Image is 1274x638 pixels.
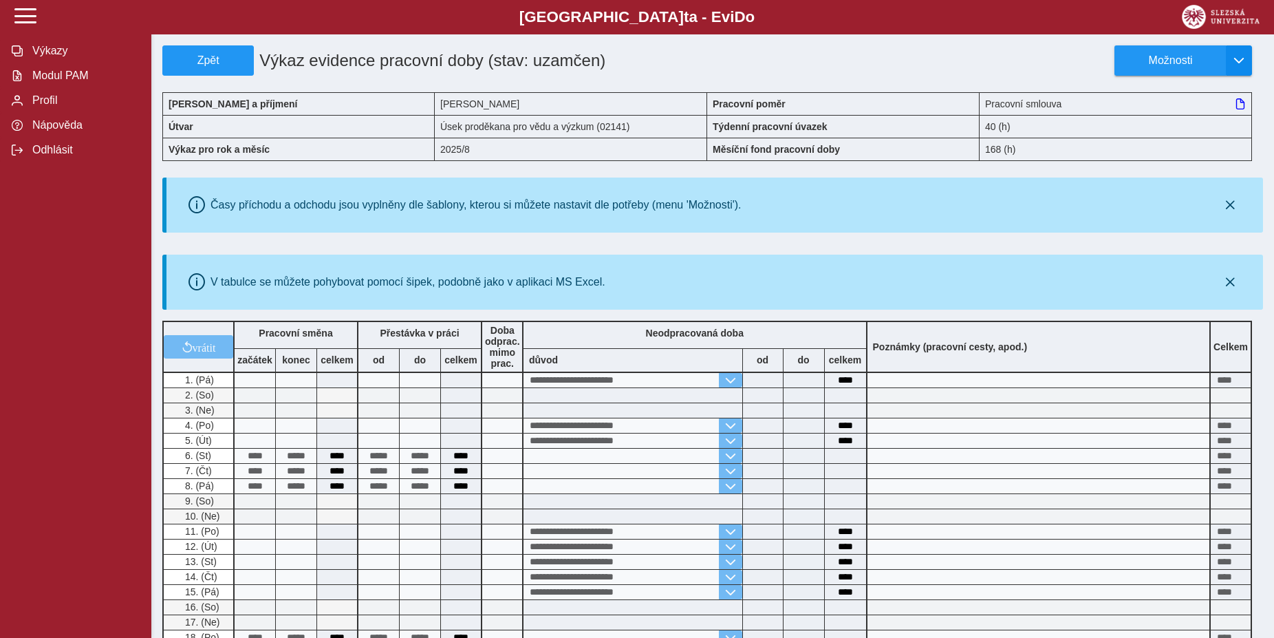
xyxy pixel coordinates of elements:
[182,420,214,431] span: 4. (Po)
[358,354,399,365] b: od
[28,119,140,131] span: Nápověda
[746,8,755,25] span: o
[169,98,297,109] b: [PERSON_NAME] a příjmení
[182,465,212,476] span: 7. (Čt)
[259,328,332,339] b: Pracovní směna
[825,354,866,365] b: celkem
[182,586,219,597] span: 15. (Pá)
[276,354,316,365] b: konec
[380,328,459,339] b: Přestávka v práci
[182,390,214,401] span: 2. (So)
[182,435,212,446] span: 5. (Út)
[182,374,214,385] span: 1. (Pá)
[182,511,220,522] span: 10. (Ne)
[435,115,707,138] div: Úsek proděkana pro vědu a výzkum (02141)
[182,571,217,582] span: 14. (Čt)
[182,541,217,552] span: 12. (Út)
[867,341,1033,352] b: Poznámky (pracovní cesty, apod.)
[182,556,217,567] span: 13. (St)
[162,45,254,76] button: Zpět
[164,335,233,359] button: vrátit
[980,92,1252,115] div: Pracovní smlouva
[28,94,140,107] span: Profil
[182,405,215,416] span: 3. (Ne)
[28,45,140,57] span: Výkazy
[980,115,1252,138] div: 40 (h)
[169,121,193,132] b: Útvar
[980,138,1252,161] div: 168 (h)
[182,602,219,613] span: 16. (So)
[182,526,219,537] span: 11. (Po)
[41,8,1233,26] b: [GEOGRAPHIC_DATA] a - Evi
[713,144,840,155] b: Měsíční fond pracovní doby
[441,354,481,365] b: celkem
[1114,45,1226,76] button: Možnosti
[28,144,140,156] span: Odhlásit
[435,92,707,115] div: [PERSON_NAME]
[317,354,357,365] b: celkem
[435,138,707,161] div: 2025/8
[182,617,220,628] span: 17. (Ne)
[169,54,248,67] span: Zpět
[235,354,275,365] b: začátek
[193,341,216,352] span: vrátit
[28,70,140,82] span: Modul PAM
[734,8,745,25] span: D
[210,276,605,288] div: V tabulce se můžete pohybovat pomocí šipek, podobně jako v aplikaci MS Excel.
[1182,5,1260,29] img: logo_web_su.png
[784,354,824,365] b: do
[646,328,744,339] b: Neodpracovaná doba
[400,354,440,365] b: do
[713,98,786,109] b: Pracovní poměr
[743,354,783,365] b: od
[182,450,211,461] span: 6. (St)
[713,121,828,132] b: Týdenní pracovní úvazek
[684,8,689,25] span: t
[485,325,520,369] b: Doba odprac. mimo prac.
[169,144,270,155] b: Výkaz pro rok a měsíc
[1213,341,1248,352] b: Celkem
[254,45,620,76] h1: Výkaz evidence pracovní doby (stav: uzamčen)
[529,354,558,365] b: důvod
[182,480,214,491] span: 8. (Pá)
[182,496,214,507] span: 9. (So)
[1126,54,1215,67] span: Možnosti
[210,199,742,211] div: Časy příchodu a odchodu jsou vyplněny dle šablony, kterou si můžete nastavit dle potřeby (menu 'M...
